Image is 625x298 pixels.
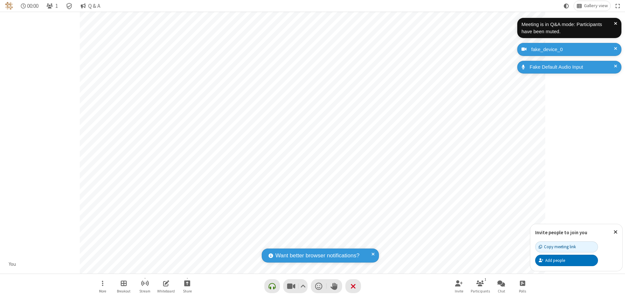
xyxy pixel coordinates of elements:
button: End or leave meeting [345,279,361,293]
button: Open chat [492,277,511,295]
div: fake_device_0 [529,46,617,53]
span: 00:00 [27,3,38,9]
button: Send a reaction [311,279,326,293]
span: Invite [455,289,463,293]
div: Meeting is in Q&A mode: Participants have been muted. [521,21,614,35]
button: Manage Breakout Rooms [114,277,133,295]
span: Q & A [88,3,100,9]
button: Open participant list [44,1,61,11]
span: 1 [55,3,58,9]
button: Close popover [609,224,622,240]
div: Meeting details Encryption enabled [63,1,76,11]
span: Whiteboard [157,289,175,293]
button: Copy meeting link [535,241,598,252]
button: Raise hand [326,279,342,293]
button: Stop video (⌘+Shift+V) [283,279,308,293]
span: Participants [471,289,490,293]
button: Change layout [574,1,610,11]
span: Share [183,289,192,293]
div: Copy meeting link [539,244,576,250]
button: Using system theme [561,1,572,11]
span: Want better browser notifications? [275,251,359,260]
div: 1 [483,277,488,282]
button: Add people [535,255,598,266]
img: QA Selenium DO NOT DELETE OR CHANGE [5,2,13,10]
button: Open participant list [470,277,490,295]
button: Video setting [299,279,307,293]
button: Q & A [78,1,103,11]
button: Open poll [513,277,532,295]
div: Fake Default Audio Input [527,63,617,71]
span: Chat [498,289,505,293]
span: Gallery view [584,3,608,8]
button: Invite participants (⌘+Shift+I) [449,277,469,295]
button: Open menu [93,277,112,295]
div: Timer [18,1,41,11]
span: Polls [519,289,526,293]
span: Breakout [117,289,131,293]
div: You [7,261,19,268]
button: Start streaming [135,277,155,295]
button: Fullscreen [613,1,623,11]
label: Invite people to join you [535,229,587,236]
span: More [99,289,106,293]
button: Open shared whiteboard [156,277,176,295]
span: Stream [139,289,150,293]
button: Connect your audio [264,279,280,293]
button: Start sharing [177,277,197,295]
